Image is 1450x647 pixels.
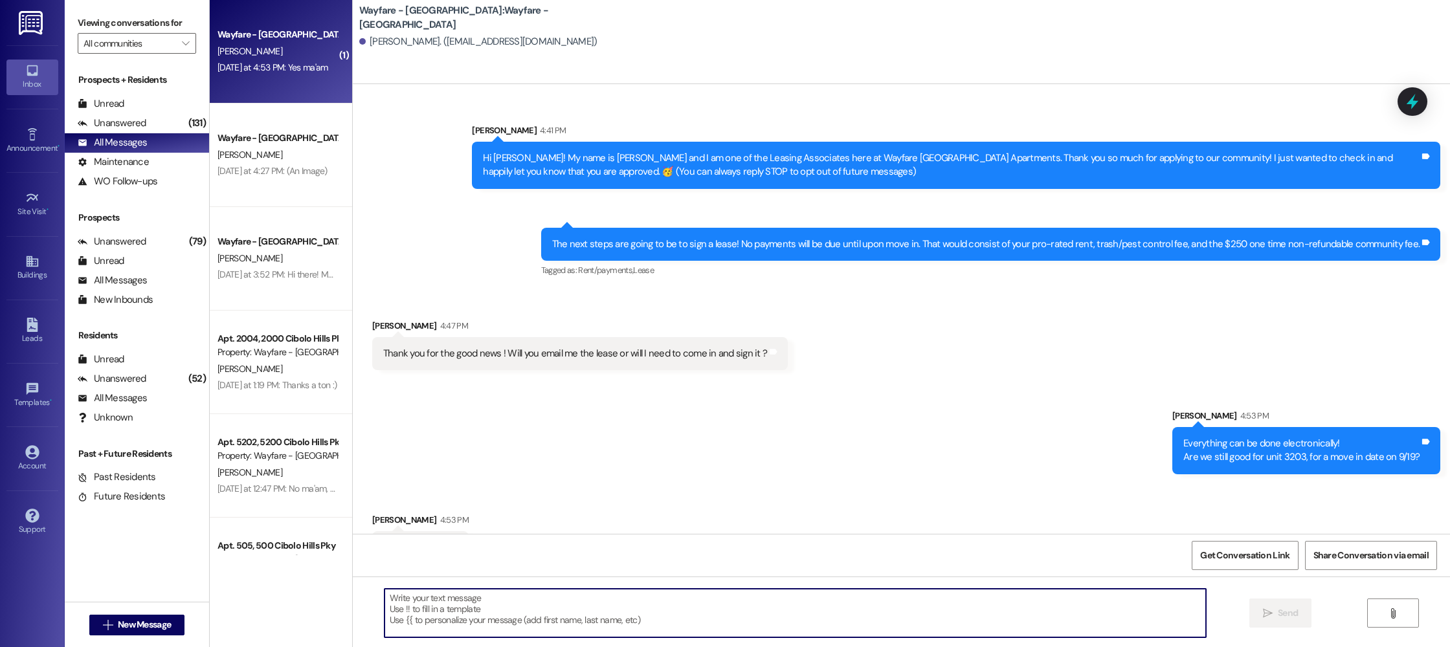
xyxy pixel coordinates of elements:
span: • [47,205,49,214]
button: Send [1249,598,1312,628]
div: Future Residents [78,490,165,503]
div: Property: Wayfare - [GEOGRAPHIC_DATA] [217,553,337,566]
label: Viewing conversations for [78,13,196,33]
div: Prospects [65,211,209,225]
div: 4:47 PM [437,319,468,333]
a: Account [6,441,58,476]
div: [PERSON_NAME] [1172,409,1440,427]
div: [PERSON_NAME] [372,513,469,531]
div: Everything can be done electronically! Are we still good for unit 3203, for a move in date on 9/19? [1183,437,1420,465]
div: New Inbounds [78,293,153,307]
div: Residents [65,329,209,342]
div: 4:41 PM [537,124,566,137]
div: [DATE] at 12:47 PM: No ma'am, unless the holes are larger than a quarter size hole, it will count... [217,483,658,494]
div: Wayfare - [GEOGRAPHIC_DATA] [217,131,337,145]
span: [PERSON_NAME] [217,252,282,264]
div: Apt. 2004, 2000 Cibolo Hills Pky [217,332,337,345]
div: WO Follow-ups [78,175,157,188]
i:  [182,38,189,49]
div: Property: Wayfare - [GEOGRAPHIC_DATA] [217,449,337,463]
div: Unread [78,353,124,366]
img: ResiDesk Logo [19,11,45,35]
button: New Message [89,615,185,635]
div: Maintenance [78,155,149,169]
div: 4:53 PM [1237,409,1269,422]
div: Unanswered [78,235,146,248]
div: [DATE] at 4:27 PM: (An Image) [217,165,328,177]
span: Get Conversation Link [1200,549,1289,562]
div: 4:53 PM [437,513,469,527]
span: [PERSON_NAME] [217,149,282,160]
div: Tagged as: [541,261,1441,280]
div: (79) [186,232,209,252]
button: Get Conversation Link [1192,541,1298,570]
b: Wayfare - [GEOGRAPHIC_DATA]: Wayfare - [GEOGRAPHIC_DATA] [359,4,618,32]
a: Support [6,505,58,540]
div: Wayfare - [GEOGRAPHIC_DATA] [217,235,337,248]
div: Hi [PERSON_NAME]! My name is [PERSON_NAME] and I am one of the Leasing Associates here at Wayfare... [483,151,1420,179]
div: All Messages [78,391,147,405]
i:  [1388,608,1398,619]
span: [PERSON_NAME] [217,45,282,57]
div: Past + Future Residents [65,447,209,461]
i:  [1263,608,1273,619]
div: Unanswered [78,372,146,386]
span: Share Conversation via email [1313,549,1429,562]
div: (131) [185,113,209,133]
span: Rent/payments , [578,265,633,276]
input: All communities [84,33,175,54]
div: Thank you for the good news ! Will you email me the lease or will I need to come in and sign it ? [383,347,767,360]
div: [PERSON_NAME]. ([EMAIL_ADDRESS][DOMAIN_NAME]) [359,35,597,49]
div: [DATE] at 1:19 PM: Thanks a ton :) [217,379,337,391]
div: Prospects + Residents [65,73,209,87]
div: [PERSON_NAME] [472,124,1440,142]
a: Site Visit • [6,187,58,222]
button: Share Conversation via email [1305,541,1437,570]
div: Unanswered [78,116,146,130]
a: Templates • [6,378,58,413]
div: Unread [78,97,124,111]
div: (52) [185,369,209,389]
div: Unread [78,254,124,268]
div: Apt. 5202, 5200 Cibolo Hills Pky [217,435,337,449]
a: Buildings [6,250,58,285]
span: Lease [633,265,654,276]
div: Past Residents [78,470,156,484]
div: Property: Wayfare - [GEOGRAPHIC_DATA] [217,345,337,359]
span: [PERSON_NAME] [217,466,282,478]
span: [PERSON_NAME] [217,363,282,375]
i:  [103,620,113,630]
a: Leads [6,314,58,349]
div: All Messages [78,136,147,149]
div: Unknown [78,411,133,424]
div: The next steps are going to be to sign a lease! No payments will be due until upon move in. That ... [552,237,1420,251]
div: [DATE] at 4:53 PM: Yes ma'am [217,61,328,73]
span: New Message [118,618,171,631]
span: Send [1278,606,1298,620]
div: [PERSON_NAME] [372,319,788,337]
div: All Messages [78,274,147,287]
div: Apt. 505, 500 Cibolo Hills Pky [217,539,337,553]
span: • [58,142,60,151]
a: Inbox [6,60,58,94]
div: Wayfare - [GEOGRAPHIC_DATA] [217,28,337,41]
span: • [50,396,52,405]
